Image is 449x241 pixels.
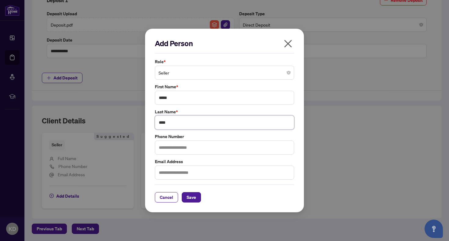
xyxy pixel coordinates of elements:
[155,133,294,140] label: Phone Number
[155,38,294,48] h2: Add Person
[187,192,196,202] span: Save
[155,83,294,90] label: First Name
[287,71,290,75] span: close-circle
[159,67,290,79] span: Seller
[155,108,294,115] label: Last Name
[155,192,178,203] button: Cancel
[283,39,293,49] span: close
[155,158,294,165] label: Email Address
[155,58,294,65] label: Role
[160,192,173,202] span: Cancel
[425,220,443,238] button: Open asap
[182,192,201,203] button: Save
